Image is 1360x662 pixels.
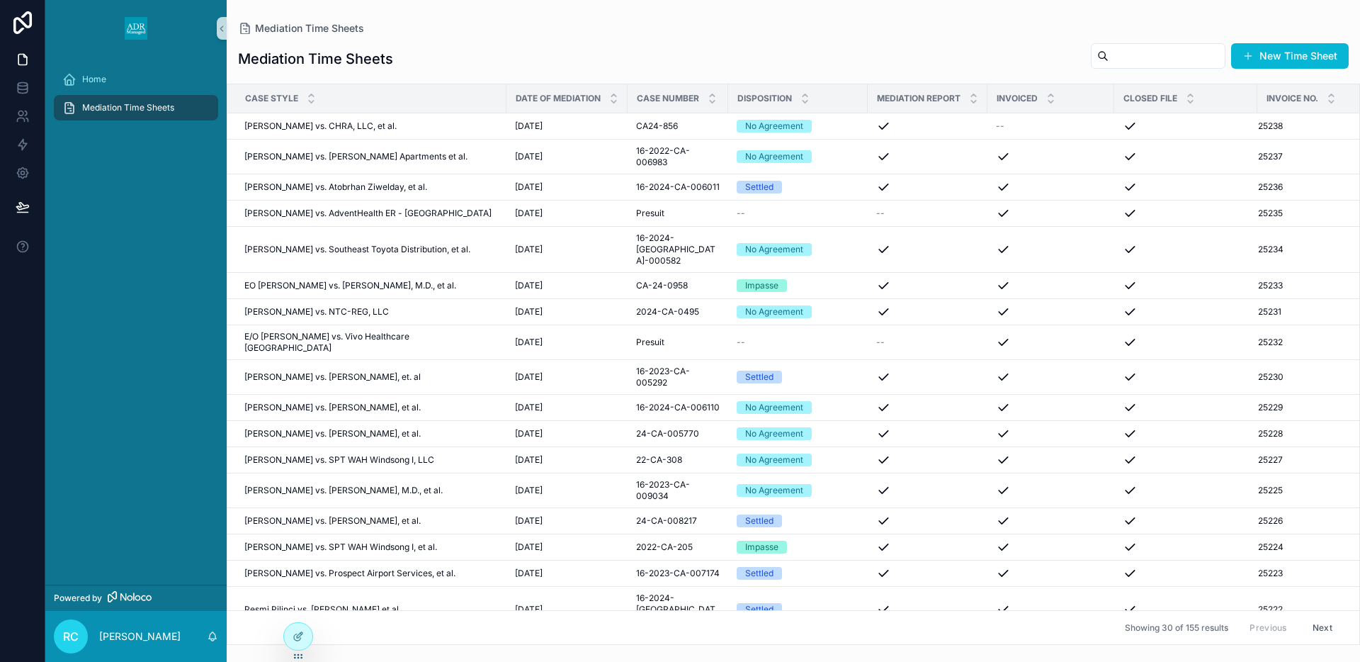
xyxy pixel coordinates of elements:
div: Impasse [745,279,778,292]
span: [DATE] [515,402,543,413]
span: 25231 [1258,306,1281,318]
span: [DATE] [515,208,543,219]
span: [PERSON_NAME] vs. [PERSON_NAME], et al. [244,515,421,527]
a: [PERSON_NAME] vs. Southeast Toyota Distribution, et al. [244,244,498,255]
a: [DATE] [515,244,619,255]
a: 16-2023-CA-009034 [636,479,720,502]
span: 2024-CA-0495 [636,306,699,318]
a: No Agreement [737,305,859,318]
span: [PERSON_NAME] vs. [PERSON_NAME], M.D., et al. [244,485,443,496]
a: [DATE] [515,120,619,132]
a: 24-CA-008217 [636,515,720,527]
span: [PERSON_NAME] vs. [PERSON_NAME] Apartments et al. [244,151,467,162]
a: Settled [737,181,859,193]
a: [DATE] [515,515,619,527]
a: No Agreement [737,150,859,163]
a: [PERSON_NAME] vs. Atobrhan Ziwelday, et al. [244,181,498,193]
div: Settled [745,603,773,616]
span: Presuit [636,337,664,348]
span: [PERSON_NAME] vs. [PERSON_NAME], et al. [244,402,421,413]
span: CA24-856 [636,120,678,132]
a: Presuit [636,337,720,348]
span: RC [63,628,79,645]
span: 25223 [1258,568,1283,579]
a: 25234 [1258,244,1347,255]
a: No Agreement [737,427,859,440]
a: [DATE] [515,604,619,615]
a: [PERSON_NAME] vs. AdventHealth ER - [GEOGRAPHIC_DATA] [244,208,498,219]
span: 25225 [1258,485,1283,496]
span: [DATE] [515,181,543,193]
a: 16-2024-CA-006110 [636,402,720,413]
span: 25238 [1258,120,1283,132]
a: 25233 [1258,280,1347,291]
div: Settled [745,181,773,193]
a: [DATE] [515,485,619,496]
span: [PERSON_NAME] vs. [PERSON_NAME], et al. [244,428,421,439]
span: 25235 [1258,208,1283,219]
span: CA-24-0958 [636,280,688,291]
span: Resmi Pilinci vs. [PERSON_NAME] et al. [244,604,401,615]
a: [DATE] [515,208,619,219]
a: 25225 [1258,485,1347,496]
a: 25230 [1258,371,1347,383]
a: [DATE] [515,568,619,579]
a: No Agreement [737,401,859,414]
span: 25233 [1258,280,1283,291]
span: 22-CA-308 [636,454,682,466]
a: [PERSON_NAME] vs. [PERSON_NAME], M.D., et al. [244,485,498,496]
span: [DATE] [515,485,543,496]
a: Mediation Time Sheets [54,95,218,120]
a: E/O [PERSON_NAME] vs. Vivo Healthcare [GEOGRAPHIC_DATA] [244,331,498,354]
span: [DATE] [515,371,543,383]
button: Next [1303,617,1342,639]
span: 25236 [1258,181,1283,193]
a: No Agreement [737,243,859,256]
a: [PERSON_NAME] vs. Prospect Airport Services, et al. [244,568,498,579]
div: No Agreement [745,427,803,440]
a: 16-2024-CA-006011 [636,181,720,193]
img: App logo [125,17,147,40]
span: [DATE] [515,120,543,132]
a: [DATE] [515,402,619,413]
a: [PERSON_NAME] vs. SPT WAH Windsong I, LLC [244,454,498,466]
a: [DATE] [515,337,619,348]
div: No Agreement [745,401,803,414]
a: New Time Sheet [1231,43,1349,69]
a: No Agreement [737,454,859,466]
div: Settled [745,515,773,527]
a: Home [54,67,218,92]
span: -- [996,120,1004,132]
span: 25232 [1258,337,1283,348]
div: No Agreement [745,150,803,163]
span: 16-2022-CA-006983 [636,145,720,168]
span: 2022-CA-205 [636,542,693,553]
a: 25228 [1258,428,1347,439]
span: Showing 30 of 155 results [1125,622,1228,634]
a: -- [876,337,979,348]
span: [PERSON_NAME] vs. NTC-REG, LLC [244,306,389,318]
span: [PERSON_NAME] vs. AdventHealth ER - [GEOGRAPHIC_DATA] [244,208,492,219]
a: [PERSON_NAME] vs. CHRA, LLC, et al. [244,120,498,132]
a: 25231 [1258,306,1347,318]
a: [PERSON_NAME] vs. [PERSON_NAME], et al. [244,402,498,413]
span: Mediation Time Sheets [82,102,174,113]
a: 16-2024-[GEOGRAPHIC_DATA]-000582 [636,232,720,267]
div: No Agreement [745,484,803,497]
a: EO [PERSON_NAME] vs. [PERSON_NAME], M.D., et al. [244,280,498,291]
a: Impasse [737,279,859,292]
a: Powered by [45,585,227,611]
a: Settled [737,515,859,527]
a: [DATE] [515,454,619,466]
a: [DATE] [515,280,619,291]
span: [PERSON_NAME] vs. Southeast Toyota Distribution, et al. [244,244,470,255]
div: Settled [745,371,773,383]
a: [PERSON_NAME] vs. [PERSON_NAME], et al. [244,428,498,439]
a: [DATE] [515,428,619,439]
div: No Agreement [745,305,803,318]
span: 25229 [1258,402,1283,413]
